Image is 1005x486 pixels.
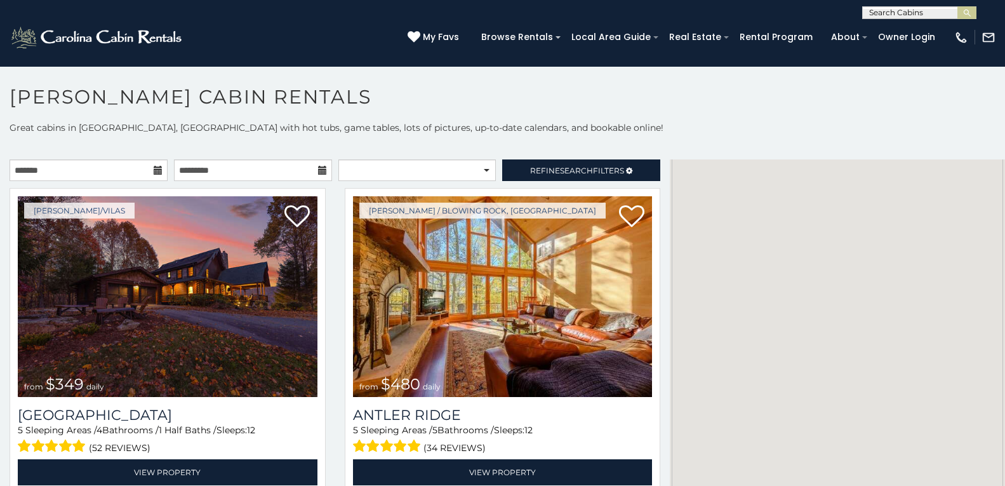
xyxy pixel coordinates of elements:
span: 5 [432,424,437,436]
a: Add to favorites [619,204,644,231]
span: Search [560,166,593,175]
a: Add to favorites [284,204,310,231]
span: from [24,382,43,391]
span: 1 Half Baths / [159,424,216,436]
a: Local Area Guide [565,27,657,47]
span: (52 reviews) [89,440,150,456]
a: from $480 daily [353,196,653,397]
img: mail-regular-white.png [982,30,995,44]
a: [PERSON_NAME]/Vilas [24,203,135,219]
a: Owner Login [872,27,942,47]
img: White-1-2.png [10,25,185,50]
span: daily [423,382,441,391]
span: 5 [353,424,358,436]
span: $349 [46,375,84,393]
a: View Property [18,459,317,485]
a: View Property [353,459,653,485]
a: About [825,27,866,47]
img: 1756500887_thumbnail.jpeg [18,196,317,397]
a: Rental Program [733,27,819,47]
a: Browse Rentals [475,27,559,47]
a: My Favs [408,30,462,44]
img: phone-regular-white.png [954,30,968,44]
span: 4 [97,424,102,436]
a: Real Estate [663,27,728,47]
span: Refine Filters [530,166,624,175]
span: 12 [247,424,255,436]
a: Antler Ridge [353,407,653,424]
span: 12 [524,424,533,436]
span: My Favs [423,30,459,44]
h3: Diamond Creek Lodge [18,407,317,424]
span: (34 reviews) [423,440,486,456]
span: from [359,382,378,391]
span: 5 [18,424,23,436]
div: Sleeping Areas / Bathrooms / Sleeps: [353,424,653,456]
div: Sleeping Areas / Bathrooms / Sleeps: [18,424,317,456]
a: [GEOGRAPHIC_DATA] [18,407,317,424]
a: RefineSearchFilters [502,159,660,181]
a: from $349 daily [18,196,317,397]
span: $480 [381,375,420,393]
a: [PERSON_NAME] / Blowing Rock, [GEOGRAPHIC_DATA] [359,203,606,219]
img: 1714397585_thumbnail.jpeg [353,196,653,397]
span: daily [86,382,104,391]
